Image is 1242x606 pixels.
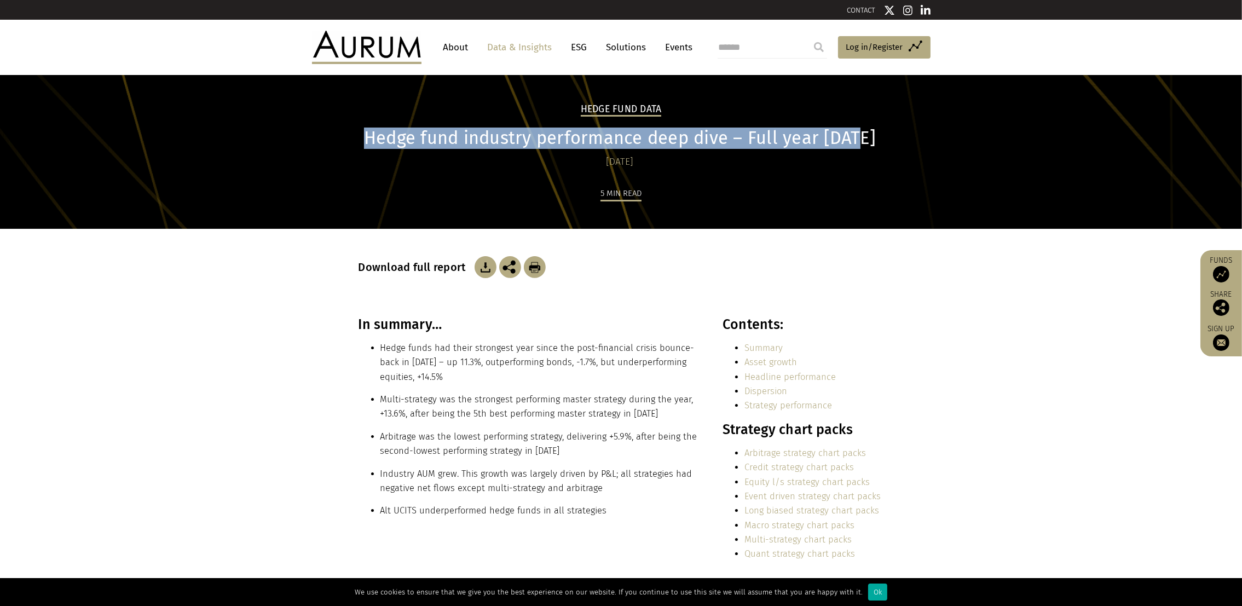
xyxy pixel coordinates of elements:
img: Sign up to our newsletter [1213,334,1229,351]
img: Download Article [524,256,546,278]
a: Summary [744,343,783,353]
a: ESG [566,37,593,57]
a: Asset growth [744,357,797,367]
span: Log in/Register [846,41,903,54]
div: [DATE] [359,154,881,170]
a: Sign up [1206,324,1237,351]
img: Linkedin icon [921,5,931,16]
li: Industry AUM grew. This growth was largely driven by P&L; all strategies had negative net flows e... [380,467,699,496]
img: Access Funds [1213,266,1229,282]
h3: Contents: [723,316,881,333]
div: 5 min read [600,187,642,201]
img: Instagram icon [903,5,913,16]
input: Submit [808,36,830,58]
h3: Download full report [359,261,472,274]
h3: In summary… [359,316,699,333]
h2: Hedge Fund Data [581,103,662,117]
img: Download Article [475,256,496,278]
a: Event driven strategy chart packs [744,491,881,501]
a: Quant strategy chart packs [744,549,855,559]
a: Data & Insights [482,37,558,57]
a: Macro strategy chart packs [744,520,854,530]
img: Aurum [312,31,421,64]
a: Headline performance [744,372,836,382]
div: Share [1206,291,1237,316]
h1: Hedge fund industry performance deep dive – Full year [DATE] [359,128,881,149]
h3: Strategy chart packs [723,422,881,438]
li: Alt UCITS underperformed hedge funds in all strategies [380,504,699,518]
a: About [438,37,474,57]
li: Hedge funds had their strongest year since the post-financial crisis bounce-back in [DATE] – up 1... [380,341,699,384]
a: Equity l/s strategy chart packs [744,477,870,487]
li: Multi-strategy was the strongest performing master strategy during the year, +13.6%, after being ... [380,393,699,422]
a: Arbitrage strategy chart packs [744,448,866,458]
a: Log in/Register [838,36,931,59]
div: Ok [868,584,887,601]
a: Multi-strategy chart packs [744,534,852,545]
a: Events [660,37,693,57]
img: Share this post [1213,299,1229,316]
img: Twitter icon [884,5,895,16]
a: Long biased strategy chart packs [744,505,879,516]
a: Strategy performance [744,400,832,411]
a: Credit strategy chart packs [744,462,854,472]
a: Solutions [601,37,652,57]
li: Arbitrage was the lowest performing strategy, delivering +5.9%, after being the second-lowest per... [380,430,699,459]
a: Funds [1206,256,1237,282]
a: CONTACT [847,6,876,14]
a: Dispersion [744,386,787,396]
img: Share this post [499,256,521,278]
